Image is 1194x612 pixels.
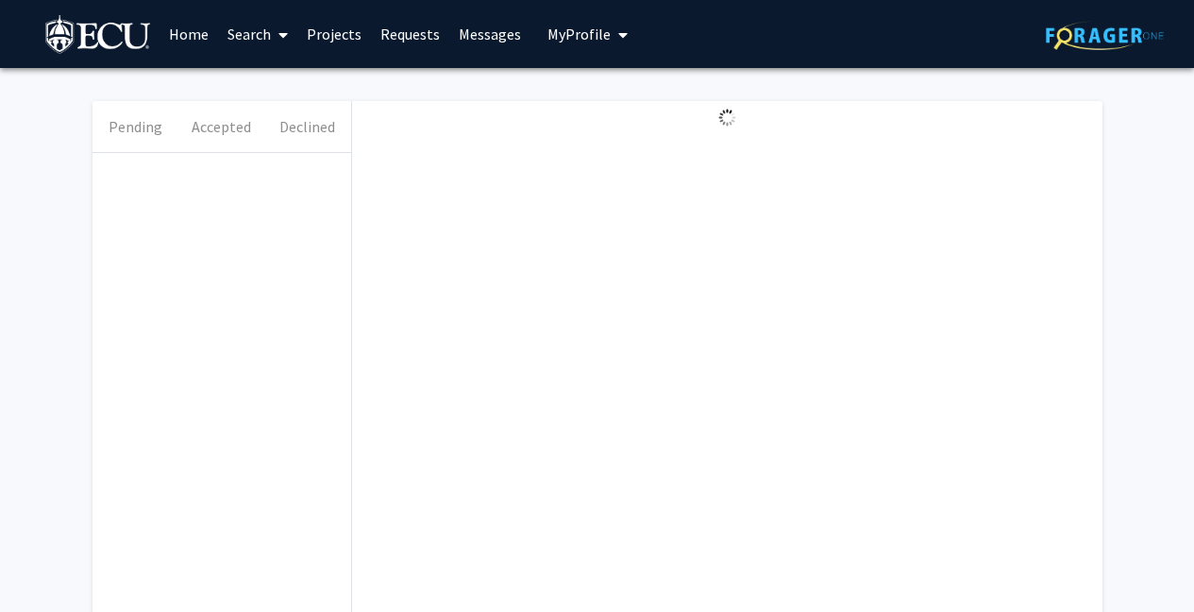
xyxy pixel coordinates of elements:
a: Requests [371,1,449,67]
a: Projects [297,1,371,67]
span: My Profile [547,25,611,43]
button: Pending [92,101,178,152]
a: Search [218,1,297,67]
img: ForagerOne Logo [1046,21,1164,50]
a: Messages [449,1,530,67]
a: Home [160,1,218,67]
button: Accepted [178,101,264,152]
button: Declined [264,101,350,152]
img: East Carolina University Logo [45,15,153,58]
img: Loading [711,101,744,134]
